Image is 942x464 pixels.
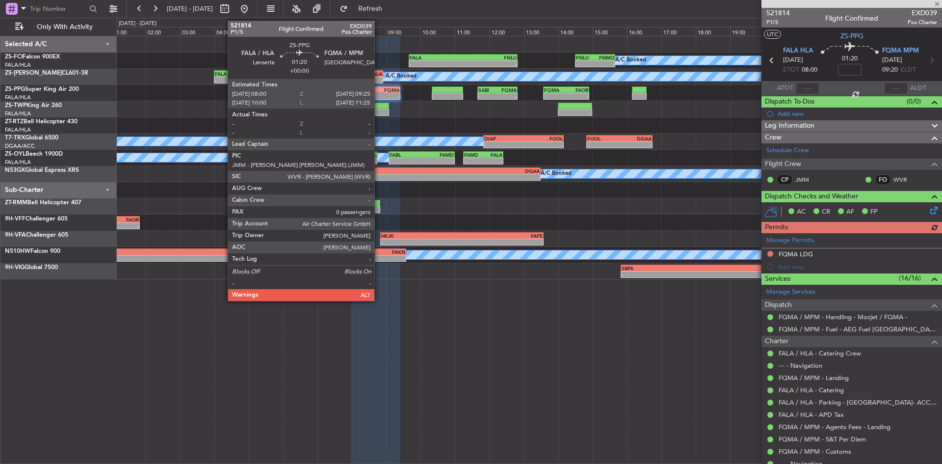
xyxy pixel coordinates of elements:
div: DGAA [619,136,651,141]
a: DGAA/ACC [5,142,35,150]
div: FQMA [376,87,399,93]
div: - [37,255,221,261]
a: FQMA / MPM - Agents Fees - Landing [779,423,890,431]
span: Charter [765,336,788,347]
span: Only With Activity [26,24,104,30]
a: FALA / HLA - Catering [779,386,844,394]
a: FQMA / MPM - Landing [779,374,849,382]
div: - [221,255,405,261]
span: P1/5 [766,18,790,27]
div: - [390,158,421,164]
span: Services [765,273,790,285]
button: UTC [764,30,781,39]
div: [PERSON_NAME] [318,152,347,158]
span: ATOT [777,83,793,93]
span: T7-TRX [5,135,25,141]
div: - [566,93,588,99]
div: FAMD [464,152,483,158]
span: 9H-VFF [5,216,26,222]
span: ZS-PPG [840,31,863,41]
button: Only With Activity [11,19,106,35]
div: FQMA [544,87,566,93]
div: 15:00 [593,27,627,36]
a: FALA/HLA [5,94,31,101]
div: FO [875,174,891,185]
span: EXD039 [908,8,937,18]
div: FAMD [422,152,454,158]
div: - [576,61,595,67]
div: 08:00 [352,27,386,36]
div: FOOL [587,136,619,141]
a: FALA/HLA [5,159,31,166]
div: 01:00 [111,27,146,36]
div: DIAP [484,136,523,141]
span: ZS-OYL [5,151,26,157]
a: ZT-RMMBell Helicopter 407 [5,200,81,206]
div: FOOL [523,136,563,141]
div: FQMA [497,87,517,93]
div: CP [777,174,793,185]
div: A/C Booked [615,53,646,68]
a: FALA / HLA - Catering Crew [779,349,861,357]
div: - [350,77,382,83]
a: ZT-RTZBell Helicopter 430 [5,119,78,125]
a: 9H-VIGGlobal 7500 [5,265,58,271]
div: - [352,174,446,180]
div: 18:00 [696,27,730,36]
a: ZS-FCIFalcon 900EX [5,54,60,60]
span: ZS-TWP [5,103,26,109]
div: FALA [215,71,248,77]
div: SABI [478,87,497,93]
div: - [463,61,517,67]
div: 14:00 [558,27,593,36]
div: - [478,93,497,99]
div: - [483,158,502,164]
div: FAPE [462,233,543,239]
span: 9H-VFA [5,232,26,238]
div: 04:00 [214,27,249,36]
a: ZS-OYLBeech 1900D [5,151,63,157]
a: ZS-PPGSuper King Air 200 [5,86,79,92]
div: - [381,239,462,245]
div: FALA [350,71,382,77]
span: AF [846,207,854,217]
span: ZT-RTZ [5,119,24,125]
div: - [376,93,399,99]
div: FNMO [595,55,614,60]
span: (0/0) [907,96,921,107]
div: FALA [352,87,376,93]
div: 05:00 [249,27,283,36]
div: FALA [352,168,446,174]
a: FALA/HLA [5,110,31,117]
div: FACT [248,71,282,77]
div: DGAA [446,168,540,174]
a: FQMA / MPM - Customs [779,447,851,456]
a: FALA/HLA [5,61,31,69]
a: T7-TRXGlobal 6500 [5,135,58,141]
div: - [595,61,614,67]
div: 10:00 [420,27,455,36]
div: 02:00 [146,27,180,36]
span: Dispatch [765,300,792,311]
div: FAOR [566,87,588,93]
div: - [422,158,454,164]
div: FACT [318,71,350,77]
span: Dispatch To-Dos [765,96,814,108]
div: - [484,142,523,148]
div: FALA [410,55,463,60]
div: - [318,158,347,164]
a: FQMA / MPM - Handling - Mozjet / FQMA - [779,313,907,321]
span: ZS-PPG [5,86,25,92]
div: 13:00 [524,27,558,36]
div: - [347,158,377,164]
div: 06:00 [283,27,317,36]
a: ZS-[PERSON_NAME]CL601-3R [5,70,88,76]
a: WVR [893,175,916,184]
input: Trip Number [30,1,86,16]
span: ALDT [910,83,926,93]
div: - [215,77,248,83]
span: Flight Crew [765,159,801,170]
span: ZS-FCI [5,54,23,60]
div: Add new [778,109,937,118]
span: AC [797,207,806,217]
